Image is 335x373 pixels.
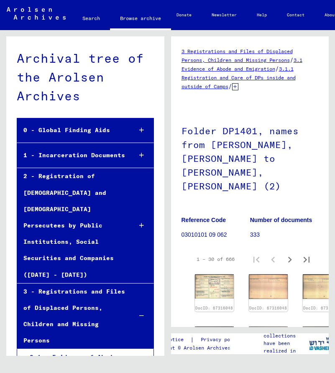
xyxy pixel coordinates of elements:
[17,284,126,349] div: 3 - Registrations and Files of Displaced Persons, Children and Missing Persons
[249,327,288,351] img: 002.jpg
[275,65,279,72] span: /
[195,306,233,310] a: DocID: 67316048
[148,344,252,352] p: Copyright © Arolsen Archives, 2021
[166,5,202,25] a: Donate
[228,82,232,90] span: /
[290,56,294,64] span: /
[17,49,154,105] div: Archival tree of the Arolsen Archives
[250,230,318,239] p: 333
[110,8,171,30] a: Browse archive
[194,335,252,344] a: Privacy policy
[281,251,298,268] button: Next page
[197,255,235,263] div: 1 – 30 of 666
[248,251,265,268] button: First page
[182,112,319,204] h1: Folder DP1401, names from [PERSON_NAME], [PERSON_NAME] to [PERSON_NAME], [PERSON_NAME] (2)
[182,66,296,89] a: 3.1.1 Registration and Care of DPs inside and outside of Camps
[277,5,315,25] a: Contact
[195,274,234,299] img: 001.jpg
[303,333,335,354] img: yv_logo.png
[148,335,252,344] div: |
[298,251,315,268] button: Last page
[202,5,247,25] a: Newsletter
[182,217,226,223] b: Reference Code
[250,217,312,223] b: Number of documents
[247,5,277,25] a: Help
[17,122,126,138] div: 0 - Global Finding Aids
[249,274,288,299] img: 002.jpg
[72,8,110,28] a: Search
[182,230,250,239] p: 03010101 09 062
[265,251,281,268] button: Previous page
[17,168,126,283] div: 2 - Registration of [DEMOGRAPHIC_DATA] and [DEMOGRAPHIC_DATA] Persecutees by Public Institutions,...
[249,306,287,310] a: DocID: 67316048
[17,147,126,164] div: 1 - Incarceration Documents
[195,327,234,351] img: 001.jpg
[263,340,309,370] p: have been realized in partnership with
[7,7,66,20] img: Arolsen_neg.svg
[182,48,293,63] a: 3 Registrations and Files of Displaced Persons, Children and Missing Persons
